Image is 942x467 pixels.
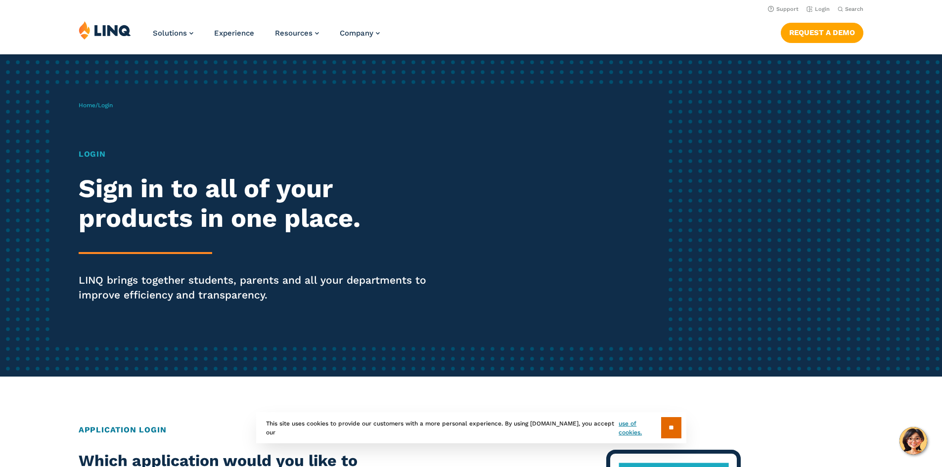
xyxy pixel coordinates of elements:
a: Login [807,6,830,12]
span: Login [98,102,113,109]
a: Experience [214,29,254,38]
h2: Sign in to all of your products in one place. [79,174,442,233]
span: / [79,102,113,109]
span: Solutions [153,29,187,38]
nav: Button Navigation [781,21,863,42]
a: Resources [275,29,319,38]
p: LINQ brings together students, parents and all your departments to improve efficiency and transpa... [79,273,442,302]
a: Company [340,29,380,38]
button: Hello, have a question? Let’s chat. [899,427,927,455]
a: use of cookies. [619,419,661,437]
h2: Application Login [79,424,863,436]
h1: Login [79,148,442,160]
a: Request a Demo [781,23,863,42]
a: Home [79,102,95,109]
img: LINQ | K‑12 Software [79,21,131,40]
span: Search [845,6,863,12]
a: Support [768,6,799,12]
span: Company [340,29,373,38]
a: Solutions [153,29,193,38]
button: Open Search Bar [838,5,863,13]
span: Resources [275,29,313,38]
nav: Primary Navigation [153,21,380,53]
div: This site uses cookies to provide our customers with a more personal experience. By using [DOMAIN... [256,412,686,443]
